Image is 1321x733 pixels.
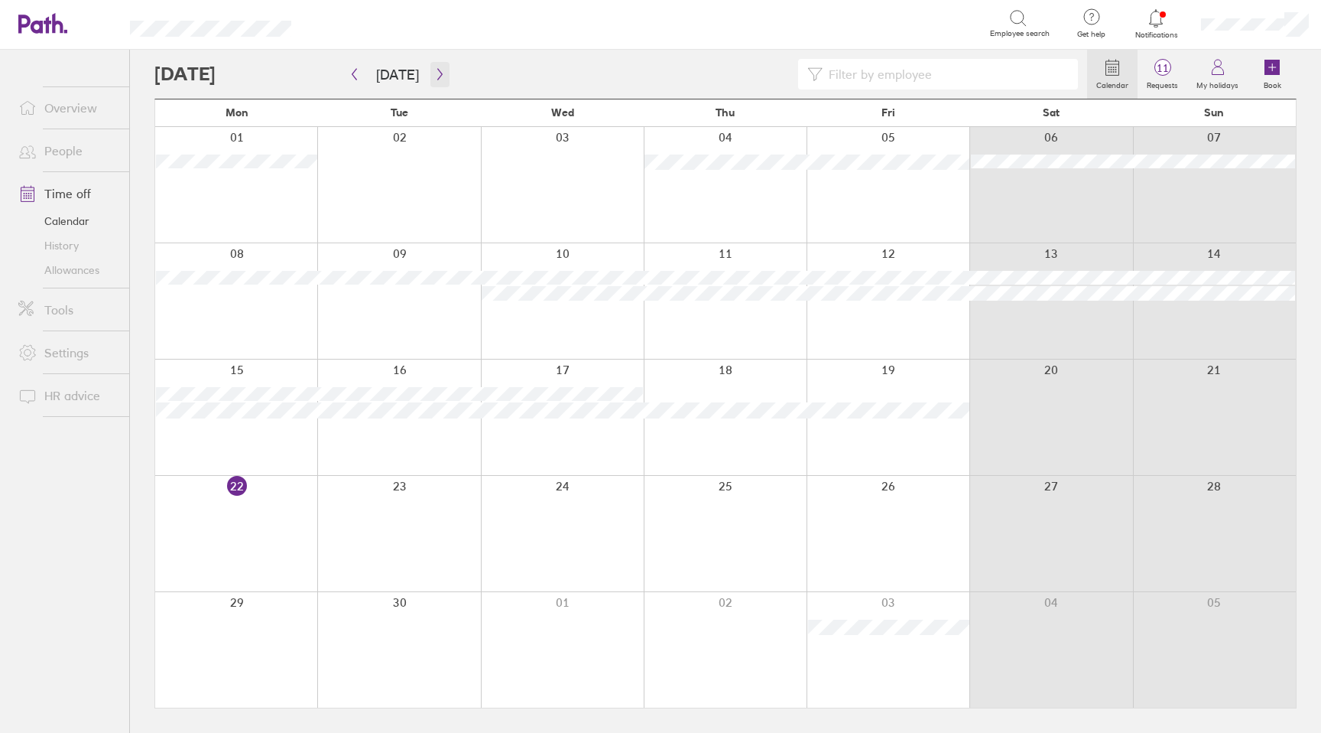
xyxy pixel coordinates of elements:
a: Overview [6,93,129,123]
span: Sat [1043,106,1060,119]
span: Tue [391,106,408,119]
a: Calendar [1087,50,1138,99]
a: My holidays [1187,50,1248,99]
a: Time off [6,178,129,209]
label: My holidays [1187,77,1248,90]
span: Wed [551,106,574,119]
label: Calendar [1087,77,1138,90]
a: 11Requests [1138,50,1187,99]
div: Search [333,16,372,30]
span: Get help [1066,30,1116,39]
a: People [6,135,129,166]
span: 11 [1138,62,1187,74]
a: Book [1248,50,1297,99]
button: [DATE] [364,62,431,87]
span: Sun [1204,106,1224,119]
span: Employee search [990,29,1050,38]
a: Notifications [1131,8,1181,40]
label: Book [1254,77,1290,90]
a: Tools [6,295,129,325]
input: Filter by employee [823,60,1069,89]
span: Fri [881,106,895,119]
span: Mon [226,106,248,119]
label: Requests [1138,77,1187,90]
span: Notifications [1131,31,1181,40]
a: History [6,233,129,258]
span: Thu [716,106,735,119]
a: Calendar [6,209,129,233]
a: Allowances [6,258,129,282]
a: HR advice [6,380,129,411]
a: Settings [6,337,129,368]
